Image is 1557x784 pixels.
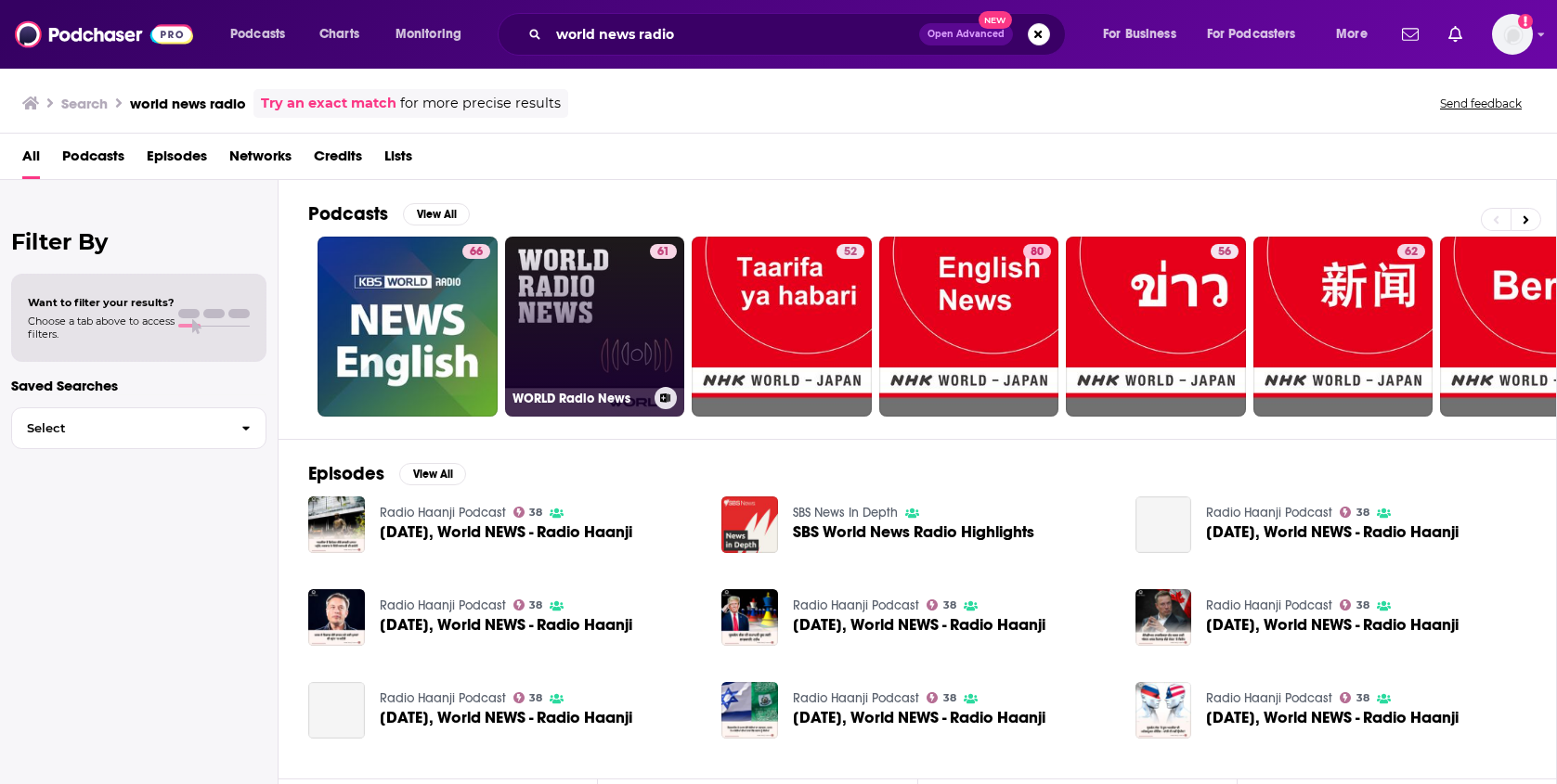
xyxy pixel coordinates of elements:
[380,524,632,540] a: 21 Feb, World NEWS - Radio Haanji
[515,13,1083,56] div: Search podcasts, credits, & more...
[380,710,632,726] span: [DATE], World NEWS - Radio Haanji
[1340,692,1369,703] a: 38
[793,690,919,706] a: Radio Haanji Podcast
[307,19,370,49] a: Charts
[879,237,1059,417] a: 80
[721,496,778,553] img: SBS World News Radio Highlights
[1031,243,1044,262] span: 80
[1135,496,1192,553] a: 24 Feb, World NEWS - Radio Haanji
[380,524,632,540] span: [DATE], World NEWS - Radio Haanji
[396,21,461,47] span: Monitoring
[1206,524,1459,540] a: 24 Feb, World NEWS - Radio Haanji
[384,141,412,179] a: Lists
[28,296,175,309] span: Want to filter your results?
[399,463,466,485] button: View All
[130,95,246,112] h3: world news radio
[1253,237,1434,417] a: 62
[721,682,778,739] a: 28 Feb, World NEWS - Radio Haanji
[1518,14,1533,29] svg: Add a profile image
[1356,694,1369,702] span: 38
[1206,617,1459,633] a: 27 Feb, World NEWS - Radio Haanji
[943,694,956,702] span: 38
[383,19,486,49] button: open menu
[147,141,207,179] a: Episodes
[505,237,685,417] a: 61WORLD Radio News
[308,589,365,646] img: 17 Feb, World NEWS - Radio Haanji
[15,17,193,52] img: Podchaser - Follow, Share and Rate Podcasts
[403,203,470,225] button: View All
[1340,599,1369,610] a: 38
[1206,710,1459,726] span: [DATE], World NEWS - Radio Haanji
[1206,710,1459,726] a: 20 Feb, World NEWS - Radio Haanji
[380,617,632,633] a: 17 Feb, World NEWS - Radio Haanji
[11,407,266,449] button: Select
[793,524,1034,540] a: SBS World News Radio Highlights
[380,710,632,726] a: 19 Feb, World NEWS - Radio Haanji
[230,21,285,47] span: Podcasts
[1206,690,1332,706] a: Radio Haanji Podcast
[1195,19,1323,49] button: open menu
[308,496,365,553] a: 21 Feb, World NEWS - Radio Haanji
[308,682,365,739] a: 19 Feb, World NEWS - Radio Haanji
[1206,598,1332,613] a: Radio Haanji Podcast
[1397,244,1425,259] a: 62
[513,599,543,610] a: 38
[979,11,1012,29] span: New
[319,21,359,47] span: Charts
[1492,14,1533,55] span: Logged in as jwong
[1441,19,1470,50] a: Show notifications dropdown
[1135,589,1192,646] img: 27 Feb, World NEWS - Radio Haanji
[1340,507,1369,518] a: 38
[308,202,470,225] a: PodcastsView All
[28,315,175,341] span: Choose a tab above to access filters.
[1434,96,1527,111] button: Send feedback
[1405,243,1418,262] span: 62
[1135,682,1192,739] img: 20 Feb, World NEWS - Radio Haanji
[513,692,543,703] a: 38
[11,377,266,394] p: Saved Searches
[1323,19,1391,49] button: open menu
[314,141,362,179] a: Credits
[927,599,956,610] a: 38
[793,617,1045,633] a: 26 Feb, World NEWS - Radio Haanji
[529,508,542,517] span: 38
[513,507,543,518] a: 38
[919,23,1013,45] button: Open AdvancedNew
[650,244,677,259] a: 61
[793,710,1045,726] span: [DATE], World NEWS - Radio Haanji
[529,694,542,702] span: 38
[12,422,227,434] span: Select
[462,244,490,259] a: 66
[1206,617,1459,633] span: [DATE], World NEWS - Radio Haanji
[1336,21,1368,47] span: More
[1206,524,1459,540] span: [DATE], World NEWS - Radio Haanji
[793,617,1045,633] span: [DATE], World NEWS - Radio Haanji
[721,589,778,646] img: 26 Feb, World NEWS - Radio Haanji
[261,93,396,114] a: Try an exact match
[1218,243,1231,262] span: 56
[22,141,40,179] a: All
[1395,19,1426,50] a: Show notifications dropdown
[837,244,864,259] a: 52
[1206,505,1332,521] a: Radio Haanji Podcast
[380,598,506,613] a: Radio Haanji Podcast
[308,202,388,225] h2: Podcasts
[318,237,498,417] a: 66
[62,141,124,179] span: Podcasts
[11,228,266,255] h2: Filter By
[793,505,898,521] a: SBS News In Depth
[1207,21,1296,47] span: For Podcasters
[380,505,506,521] a: Radio Haanji Podcast
[513,391,647,406] h3: WORLD Radio News
[1492,14,1533,55] img: User Profile
[217,19,309,49] button: open menu
[549,19,919,49] input: Search podcasts, credits, & more...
